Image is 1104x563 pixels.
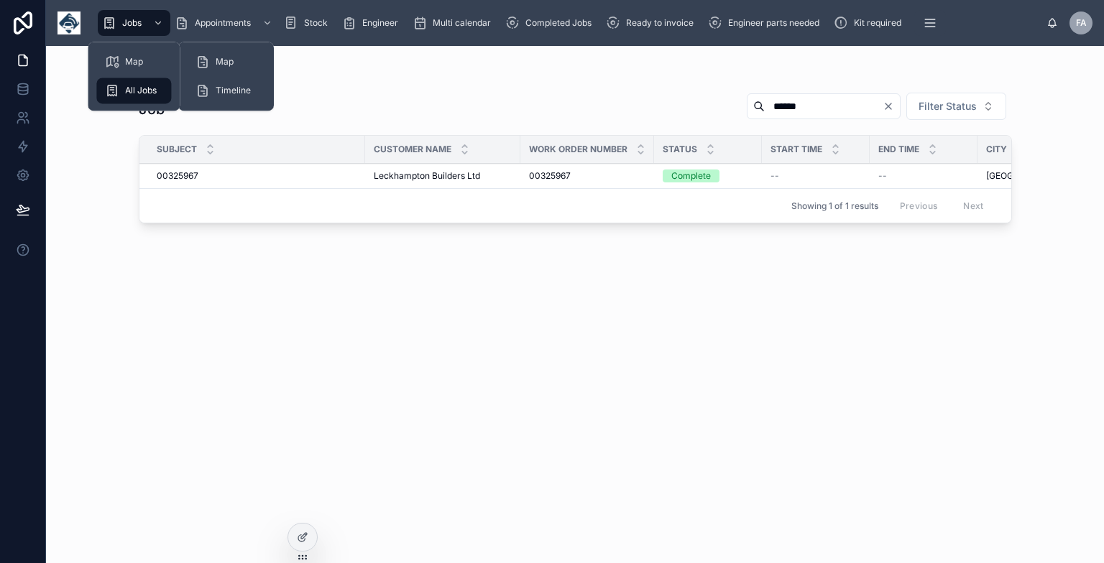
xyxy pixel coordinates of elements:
span: Ready to invoice [626,17,694,29]
span: Subject [157,144,197,155]
span: Jobs [122,17,142,29]
a: Jobs [98,10,170,36]
a: Completed Jobs [501,10,602,36]
a: Timeline [187,78,265,103]
span: [GEOGRAPHIC_DATA] [986,170,1075,182]
a: All Jobs [96,78,171,103]
span: Stock [304,17,328,29]
span: Engineer parts needed [728,17,819,29]
a: 00325967 [157,170,356,182]
button: Clear [883,101,900,112]
span: All Jobs [125,85,157,96]
a: Map [96,49,171,75]
img: App logo [57,11,80,34]
span: Customer Name [374,144,451,155]
button: Select Button [906,93,1006,120]
span: FA [1076,17,1087,29]
span: Filter Status [919,99,977,113]
div: Complete [671,169,711,182]
span: City [986,144,1007,155]
span: Kit required [854,17,901,29]
span: Engineer [362,17,398,29]
a: Stock [280,10,338,36]
div: scrollable content [92,7,1046,39]
a: [GEOGRAPHIC_DATA] [986,170,1077,182]
span: Map [125,56,143,68]
span: -- [878,170,887,182]
a: Engineer [338,10,408,36]
span: Status [663,144,697,155]
a: -- [770,170,861,182]
a: Multi calendar [408,10,501,36]
span: Work Order Number [529,144,627,155]
a: Map [187,49,265,75]
a: Ready to invoice [602,10,704,36]
span: 00325967 [529,170,571,182]
span: Timeline [216,85,251,96]
span: Leckhampton Builders Ltd [374,170,480,182]
span: Map [216,56,234,68]
span: Appointments [195,17,251,29]
a: Kit required [829,10,911,36]
span: Multi calendar [433,17,491,29]
span: Start time [770,144,822,155]
span: 00325967 [157,170,198,182]
a: 00325967 [529,170,645,182]
a: Complete [663,169,753,182]
span: -- [770,170,779,182]
a: Engineer parts needed [704,10,829,36]
span: Completed Jobs [525,17,592,29]
span: End time [878,144,919,155]
a: Leckhampton Builders Ltd [374,170,512,182]
a: Appointments [170,10,280,36]
a: -- [878,170,969,182]
span: Showing 1 of 1 results [791,200,878,212]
